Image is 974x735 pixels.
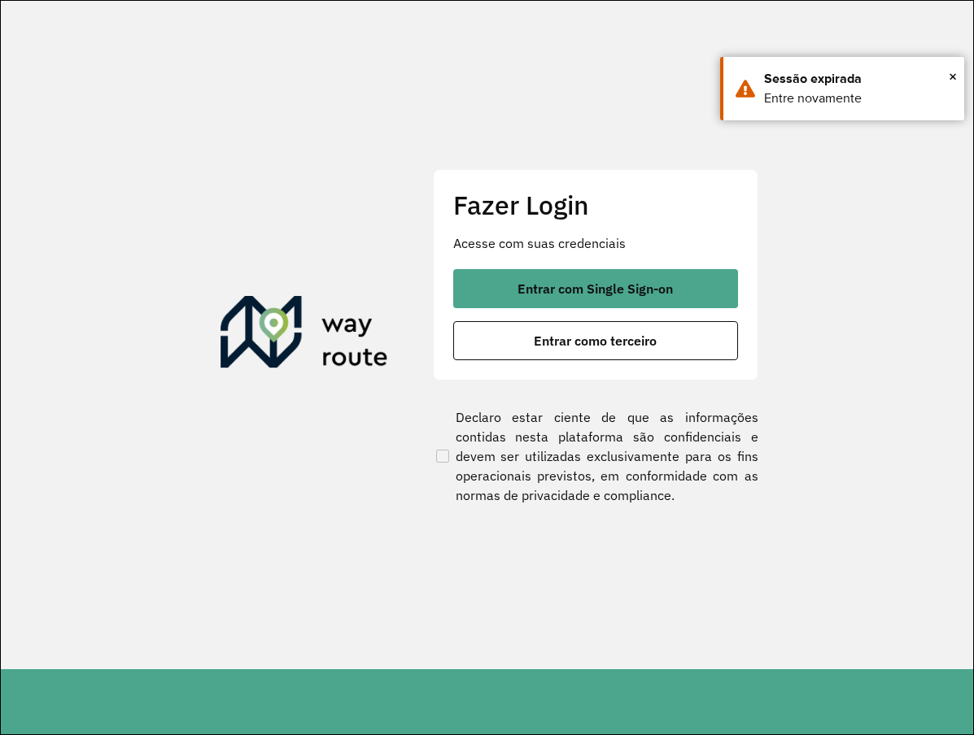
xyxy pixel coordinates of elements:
[764,89,952,108] div: Entre novamente
[221,296,388,374] img: Roteirizador AmbevTech
[453,321,738,360] button: button
[453,233,738,253] p: Acesse com suas credenciais
[433,407,758,505] label: Declaro estar ciente de que as informações contidas nesta plataforma são confidenciais e devem se...
[453,189,738,220] h2: Fazer Login
[949,64,957,89] button: Close
[534,334,657,347] span: Entrar como terceiro
[518,282,673,295] span: Entrar com Single Sign-on
[949,64,957,89] span: ×
[453,269,738,308] button: button
[764,69,952,89] div: Sessão expirada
